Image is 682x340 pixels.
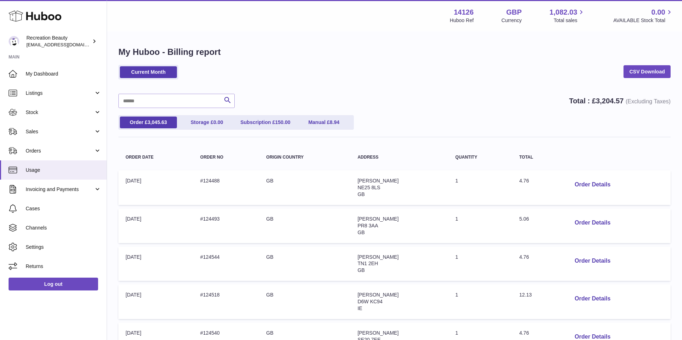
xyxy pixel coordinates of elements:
td: #124518 [193,284,259,319]
span: [PERSON_NAME] [357,178,398,184]
span: 1,082.03 [550,7,577,17]
th: Order no [193,148,259,167]
a: Subscription £150.00 [237,117,294,128]
a: Order £3,045.63 [120,117,177,128]
td: #124544 [193,247,259,281]
span: [EMAIL_ADDRESS][DOMAIN_NAME] [26,42,105,47]
td: GB [259,208,350,243]
button: Order Details [569,254,616,268]
span: Returns [26,263,101,270]
span: Settings [26,244,101,251]
span: [PERSON_NAME] [357,292,398,298]
img: internalAdmin-14126@internal.huboo.com [9,36,19,47]
span: IE [357,305,362,311]
span: 4.76 [519,330,529,336]
span: NE25 8LS [357,185,380,190]
div: Currency [502,17,522,24]
td: [DATE] [118,247,193,281]
th: Origin Country [259,148,350,167]
td: #124493 [193,208,259,243]
td: [DATE] [118,208,193,243]
span: Channels [26,225,101,231]
a: 0.00 AVAILABLE Stock Total [613,7,673,24]
a: CSV Download [624,65,671,78]
div: Huboo Ref [450,17,474,24]
span: Sales [26,128,94,135]
span: 3,204.57 [596,97,624,105]
span: 0.00 [651,7,665,17]
a: Current Month [120,66,177,78]
div: Recreation Beauty [26,35,91,48]
a: 1,082.03 Total sales [550,7,586,24]
td: GB [259,284,350,319]
span: TN1 2EH [357,261,378,266]
span: 3,045.63 [148,119,167,125]
span: Listings [26,90,94,97]
td: [DATE] [118,284,193,319]
span: [PERSON_NAME] [357,254,398,260]
span: Orders [26,148,94,154]
strong: Total : £ [569,97,671,105]
td: GB [259,170,350,205]
td: GB [259,247,350,281]
th: Address [350,148,448,167]
td: 1 [448,284,512,319]
span: 8.94 [330,119,339,125]
td: [DATE] [118,170,193,205]
span: Stock [26,109,94,116]
a: Manual £8.94 [295,117,352,128]
span: Cases [26,205,101,212]
span: GB [357,191,365,197]
button: Order Details [569,292,616,306]
span: 4.76 [519,178,529,184]
span: 5.06 [519,216,529,222]
button: Order Details [569,216,616,230]
span: Invoicing and Payments [26,186,94,193]
span: AVAILABLE Stock Total [613,17,673,24]
td: 1 [448,208,512,243]
span: GB [357,267,365,273]
span: GB [357,230,365,235]
span: [PERSON_NAME] [357,216,398,222]
span: Usage [26,167,101,174]
strong: 14126 [454,7,474,17]
h1: My Huboo - Billing report [118,46,671,58]
span: 0.00 [213,119,223,125]
span: Total sales [554,17,585,24]
span: 12.13 [519,292,532,298]
span: (Excluding Taxes) [626,98,671,104]
th: Order Date [118,148,193,167]
td: 1 [448,170,512,205]
th: Total [512,148,562,167]
span: 4.76 [519,254,529,260]
span: PR8 3AA [357,223,378,228]
td: 1 [448,247,512,281]
th: Quantity [448,148,512,167]
td: #124488 [193,170,259,205]
span: My Dashboard [26,71,101,77]
strong: GBP [506,7,521,17]
span: D6W KC94 [357,299,382,304]
span: 150.00 [275,119,290,125]
a: Storage £0.00 [178,117,235,128]
a: Log out [9,278,98,290]
button: Order Details [569,177,616,192]
span: [PERSON_NAME] [357,330,398,336]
